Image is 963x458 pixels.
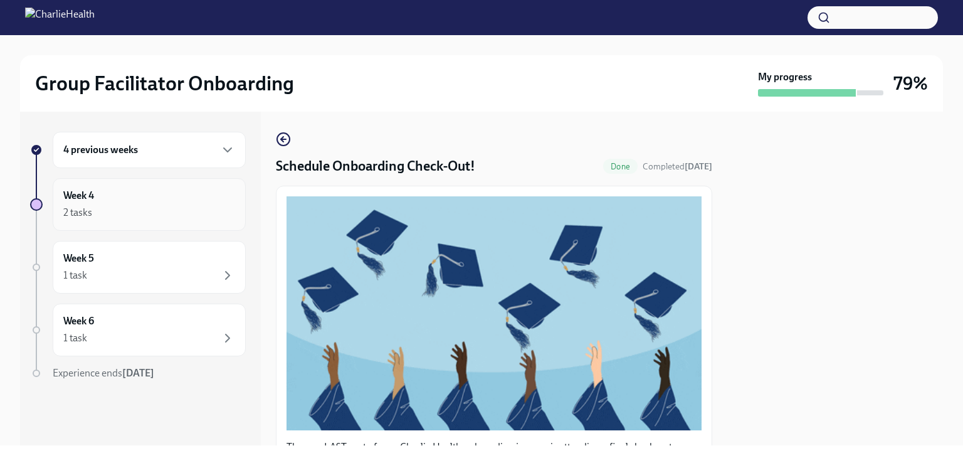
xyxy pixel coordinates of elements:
button: Zoom image [287,196,702,430]
a: Week 51 task [30,241,246,294]
h6: 4 previous weeks [63,143,138,157]
a: Week 42 tasks [30,178,246,231]
h3: 79% [893,72,928,95]
span: Experience ends [53,367,154,379]
a: Week 61 task [30,304,246,356]
div: 1 task [63,331,87,345]
h6: Week 5 [63,252,94,265]
span: October 1st, 2025 09:10 [643,161,712,173]
img: CharlieHealth [25,8,95,28]
strong: [DATE] [122,367,154,379]
h6: Week 4 [63,189,94,203]
span: Done [603,162,638,171]
h2: Group Facilitator Onboarding [35,71,294,96]
div: 2 tasks [63,206,92,220]
div: 1 task [63,269,87,282]
div: 4 previous weeks [53,132,246,168]
h4: Schedule Onboarding Check-Out! [276,157,475,176]
strong: [DATE] [685,161,712,172]
h6: Week 6 [63,314,94,328]
strong: My progress [758,70,812,84]
span: Completed [643,161,712,172]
